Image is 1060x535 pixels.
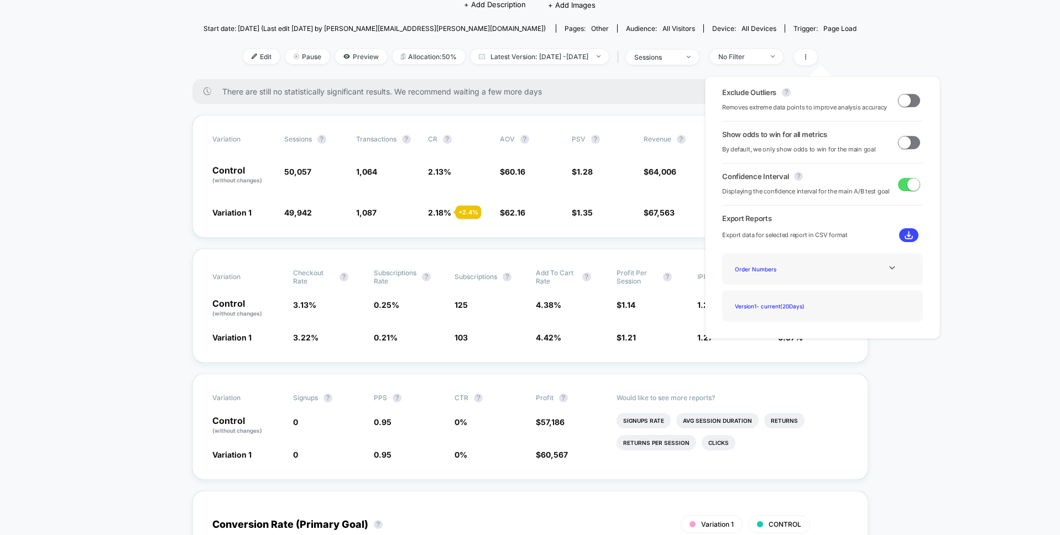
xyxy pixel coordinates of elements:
li: Returns [764,413,805,428]
span: $ [572,167,593,176]
span: $ [617,300,635,310]
span: Profit Per Session [617,269,657,285]
span: all devices [742,24,776,33]
span: 4.42 % [536,333,561,342]
img: rebalance [401,54,405,60]
span: 0.95 [374,450,391,459]
span: Transactions [356,135,396,143]
button: ? [520,135,529,144]
span: 0 % [455,450,467,459]
span: $ [644,167,676,176]
span: Export data for selected report in CSV format [722,230,848,240]
span: + Add Images [548,1,596,9]
span: 1,087 [356,208,377,217]
span: 103 [455,333,468,342]
span: 2.13 % [428,167,451,176]
button: ? [422,272,431,281]
span: There are still no statistically significant results. We recommend waiting a few more days [222,87,846,96]
p: Would like to see more reports? [617,394,848,402]
span: 0 % [455,417,467,427]
span: 0 [293,417,298,427]
button: ? [559,394,568,402]
div: sessions [634,53,678,61]
button: ? [374,520,383,529]
span: 1,064 [356,167,377,176]
span: Profit [536,394,554,402]
span: PSV [572,135,586,143]
button: ? [794,172,803,181]
img: download [905,231,913,239]
span: 1.35 [577,208,593,217]
div: Order Numbers [730,261,819,276]
span: 0.21 % [374,333,398,342]
button: ? [323,394,332,402]
button: ? [591,135,600,144]
span: 64,006 [649,167,676,176]
img: end [687,56,691,58]
span: Displaying the confidence interval for the main A/B test goal [722,186,890,197]
li: Returns Per Session [617,435,696,450]
div: Trigger: [793,24,857,33]
span: 57,186 [541,417,565,427]
span: CONTROL [769,520,801,528]
span: Pause [285,49,330,64]
button: ? [393,394,401,402]
span: By default, we only show odds to win for the main goal [722,144,876,155]
div: Audience: [626,24,695,33]
span: $ [536,450,568,459]
span: (without changes) [212,177,262,183]
button: ? [503,272,511,281]
img: end [771,55,775,57]
span: Add To Cart Rate [536,269,577,285]
span: Subscriptions Rate [374,269,416,285]
span: Export Reports [722,214,923,223]
div: + 2.4 % [456,206,481,219]
div: Pages: [565,24,609,33]
span: Revenue [644,135,671,143]
span: $ [617,333,636,342]
span: Variation [212,394,273,402]
span: 0 [293,450,298,459]
span: AOV [500,135,515,143]
span: Subscriptions [455,272,497,281]
span: Device: [703,24,785,33]
span: $ [536,417,565,427]
span: Edit [243,49,280,64]
span: 62.16 [505,208,525,217]
button: ? [340,272,348,281]
span: CTR [455,394,468,402]
span: (without changes) [212,427,262,434]
p: Control [212,299,282,318]
img: end [597,55,601,57]
span: 1.28 [577,167,593,176]
button: ? [317,135,326,144]
span: (without changes) [212,310,262,317]
span: CR [428,135,437,143]
span: $ [500,208,525,217]
span: Start date: [DATE] (Last edit [DATE] by [PERSON_NAME][EMAIL_ADDRESS][PERSON_NAME][DOMAIN_NAME]) [203,24,546,33]
span: $ [572,208,593,217]
button: ? [443,135,452,144]
span: Exclude Outliers [722,88,776,97]
span: 60.16 [505,167,525,176]
span: Variation 1 [212,333,252,342]
span: 3.13 % [293,300,316,310]
span: Signups [293,394,318,402]
li: Avg Session Duration [676,413,759,428]
li: Clicks [702,435,735,450]
span: | [614,49,626,65]
div: Version 1 - current ( 20 Days) [730,298,819,313]
img: edit [252,54,257,59]
button: ? [782,88,791,97]
button: ? [402,135,411,144]
span: 1.21 [622,333,636,342]
span: Variation 1 [212,208,252,217]
span: Variation [212,135,273,144]
span: Sessions [284,135,312,143]
span: 2.18 % [428,208,451,217]
span: 67,563 [649,208,675,217]
span: 1.14 [622,300,635,310]
span: Latest Version: [DATE] - [DATE] [471,49,609,64]
span: Page Load [823,24,857,33]
span: Allocation: 50% [393,49,465,64]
